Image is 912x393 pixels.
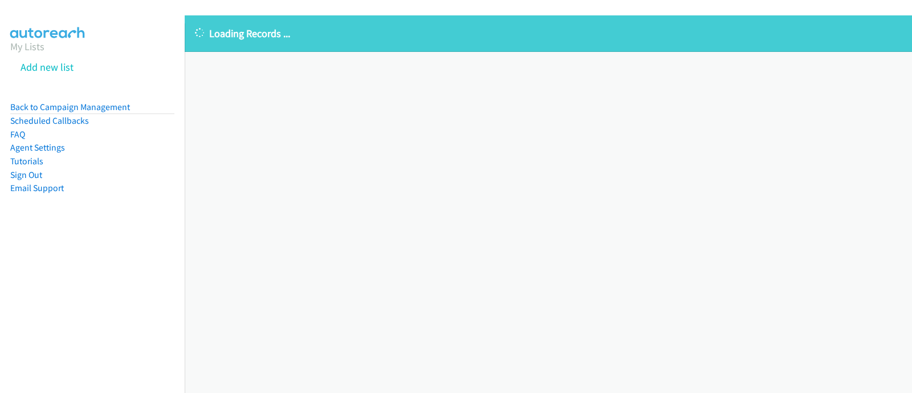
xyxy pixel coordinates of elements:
a: Back to Campaign Management [10,102,130,112]
a: Scheduled Callbacks [10,115,89,126]
a: FAQ [10,129,25,140]
a: Add new list [21,60,74,74]
p: Loading Records ... [195,26,902,41]
a: Tutorials [10,156,43,167]
a: Agent Settings [10,142,65,153]
a: Email Support [10,183,64,193]
a: My Lists [10,40,44,53]
a: Sign Out [10,169,42,180]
